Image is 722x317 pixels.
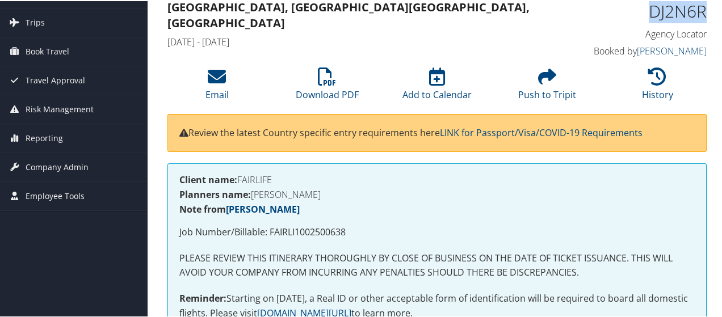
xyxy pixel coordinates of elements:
[179,291,226,303] strong: Reminder:
[585,44,707,56] h4: Booked by
[26,181,85,209] span: Employee Tools
[179,187,251,200] strong: Planners name:
[26,123,63,151] span: Reporting
[179,202,300,214] strong: Note from
[26,152,89,180] span: Company Admin
[402,73,472,100] a: Add to Calendar
[26,36,69,65] span: Book Travel
[26,94,94,122] span: Risk Management
[167,35,568,47] h4: [DATE] - [DATE]
[637,44,707,56] a: [PERSON_NAME]
[440,125,643,138] a: LINK for Passport/Visa/COVID-19 Requirements
[26,65,85,94] span: Travel Approval
[518,73,576,100] a: Push to Tripit
[179,174,695,183] h4: FAIRLIFE
[585,27,707,39] h4: Agency Locator
[226,202,300,214] a: [PERSON_NAME]
[296,73,359,100] a: Download PDF
[179,250,695,279] p: PLEASE REVIEW THIS ITINERARY THOROUGHLY BY CLOSE OF BUSINESS ON THE DATE OF TICKET ISSUANCE. THIS...
[205,73,229,100] a: Email
[642,73,673,100] a: History
[179,172,237,185] strong: Client name:
[179,189,695,198] h4: [PERSON_NAME]
[179,224,695,239] p: Job Number/Billable: FAIRLI1002500638
[179,125,695,140] p: Review the latest Country specific entry requirements here
[26,7,45,36] span: Trips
